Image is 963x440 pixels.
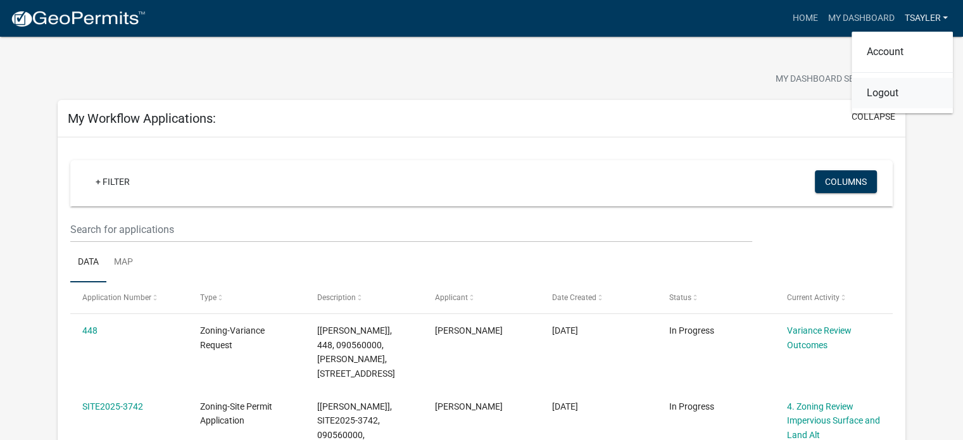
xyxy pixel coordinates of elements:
[787,6,822,30] a: Home
[852,32,953,113] div: tsayler
[68,111,216,126] h5: My Workflow Applications:
[82,325,98,336] a: 448
[540,282,657,313] datatable-header-cell: Date Created
[70,217,752,242] input: Search for applications
[815,170,877,193] button: Columns
[899,6,953,30] a: tsayler
[852,37,953,67] a: Account
[422,282,539,313] datatable-header-cell: Applicant
[787,293,840,302] span: Current Activity
[852,110,895,123] button: collapse
[657,282,774,313] datatable-header-cell: Status
[552,401,578,412] span: 07/14/2025
[305,282,422,313] datatable-header-cell: Description
[669,325,714,336] span: In Progress
[776,72,884,87] span: My Dashboard Settings
[787,325,852,350] a: Variance Review Outcomes
[200,401,272,426] span: Zoning-Site Permit Application
[200,325,265,350] span: Zoning-Variance Request
[106,242,141,283] a: Map
[70,282,187,313] datatable-header-cell: Application Number
[435,293,468,302] span: Applicant
[317,325,395,379] span: [Susan Rockwell], 448, 090560000, LANCE SAYLER, 37478 TULABY LAKE DR
[822,6,899,30] a: My Dashboard
[82,401,143,412] a: SITE2025-3742
[765,67,912,92] button: My Dashboard Settingssettings
[669,401,714,412] span: In Progress
[552,293,596,302] span: Date Created
[852,78,953,108] a: Logout
[435,401,503,412] span: Tammy Sayler
[187,282,305,313] datatable-header-cell: Type
[552,325,578,336] span: 07/14/2025
[775,282,892,313] datatable-header-cell: Current Activity
[70,242,106,283] a: Data
[85,170,140,193] a: + Filter
[82,293,151,302] span: Application Number
[200,293,217,302] span: Type
[435,325,503,336] span: Tammy Sayler
[669,293,691,302] span: Status
[317,293,356,302] span: Description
